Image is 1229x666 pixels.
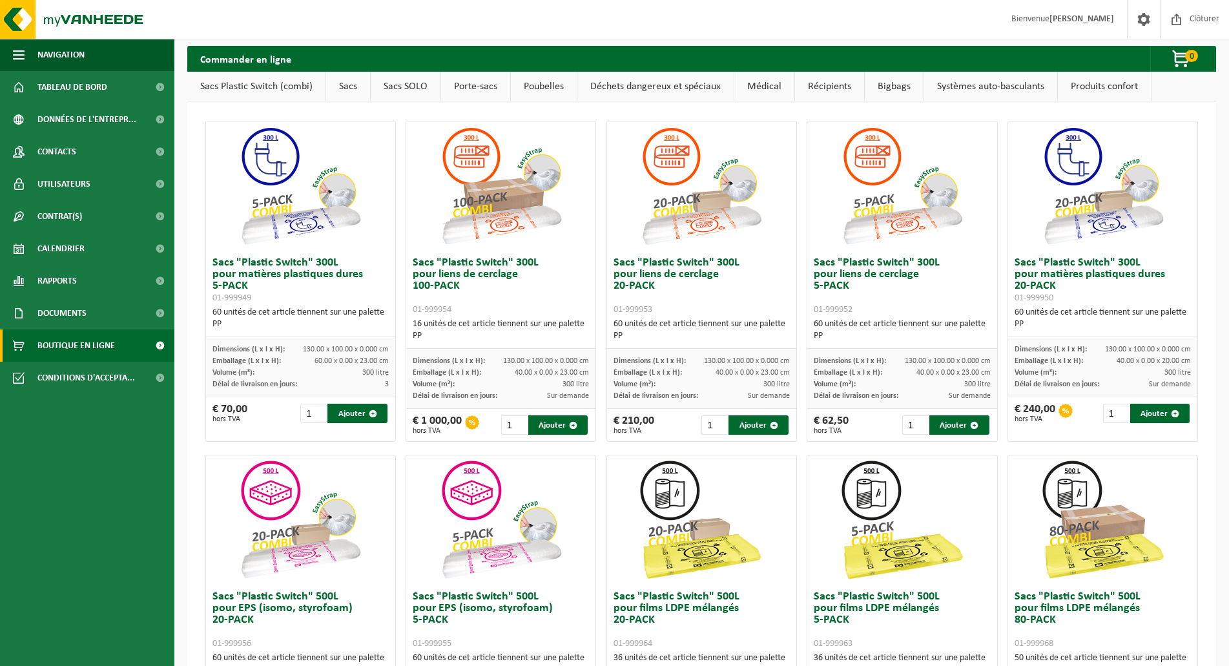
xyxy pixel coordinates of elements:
[814,257,990,315] h3: Sacs "Plastic Switch" 300L pour liens de cerclage 5-PACK
[1015,357,1083,365] span: Emballage (L x l x H):
[1049,14,1114,24] strong: [PERSON_NAME]
[212,307,389,330] div: 60 unités de cet article tiennent sur une palette
[614,257,790,315] h3: Sacs "Plastic Switch" 300L pour liens de cerclage 20-PACK
[303,346,389,353] span: 130.00 x 100.00 x 0.000 cm
[614,330,790,342] div: PP
[37,200,82,233] span: Contrat(s)
[1015,369,1057,377] span: Volume (m³):
[1015,404,1055,423] div: € 240,00
[212,591,389,649] h3: Sacs "Plastic Switch" 500L pour EPS (isomo, styrofoam) 20-PACK
[1015,639,1053,649] span: 01-999968
[413,392,497,400] span: Délai de livraison en jours:
[515,369,589,377] span: 40.00 x 0.00 x 23.00 cm
[1185,50,1198,62] span: 0
[728,415,789,435] button: Ajouter
[413,257,589,315] h3: Sacs "Plastic Switch" 300L pour liens de cerclage 100-PACK
[187,72,325,101] a: Sacs Plastic Switch (combi)
[212,380,297,388] span: Délai de livraison en jours:
[916,369,991,377] span: 40.00 x 0.00 x 23.00 cm
[1130,404,1190,423] button: Ajouter
[814,392,898,400] span: Délai de livraison en jours:
[362,369,389,377] span: 300 litre
[905,357,991,365] span: 130.00 x 100.00 x 0.000 cm
[212,318,389,330] div: PP
[1015,591,1191,649] h3: Sacs "Plastic Switch" 500L pour films LDPE mélangés 80-PACK
[37,39,85,71] span: Navigation
[929,415,989,435] button: Ajouter
[1015,346,1087,353] span: Dimensions (L x l x H):
[413,415,462,435] div: € 1 000,00
[37,265,77,297] span: Rapports
[704,357,790,365] span: 130.00 x 100.00 x 0.000 cm
[614,369,682,377] span: Emballage (L x l x H):
[814,357,886,365] span: Dimensions (L x l x H):
[236,121,365,251] img: 01-999949
[814,427,849,435] span: hors TVA
[315,357,389,365] span: 60.00 x 0.00 x 23.00 cm
[924,72,1057,101] a: Systèmes auto-basculants
[1150,46,1215,72] button: 0
[37,297,87,329] span: Documents
[413,639,451,649] span: 01-999955
[212,346,285,353] span: Dimensions (L x l x H):
[814,591,990,649] h3: Sacs "Plastic Switch" 500L pour films LDPE mélangés 5-PACK
[614,392,698,400] span: Délai de livraison en jours:
[637,121,766,251] img: 01-999953
[734,72,794,101] a: Médical
[1015,380,1099,388] span: Délai de livraison en jours:
[637,455,766,585] img: 01-999964
[437,455,566,585] img: 01-999955
[441,72,510,101] a: Porte-sacs
[1058,72,1151,101] a: Produits confort
[37,136,76,168] span: Contacts
[614,591,790,649] h3: Sacs "Plastic Switch" 500L pour films LDPE mélangés 20-PACK
[413,305,451,315] span: 01-999954
[814,369,882,377] span: Emballage (L x l x H):
[212,415,247,423] span: hors TVA
[1117,357,1191,365] span: 40.00 x 0.00 x 20.00 cm
[371,72,440,101] a: Sacs SOLO
[37,362,135,394] span: Conditions d'accepta...
[212,257,389,304] h3: Sacs "Plastic Switch" 300L pour matières plastiques dures 5-PACK
[300,404,326,423] input: 1
[748,392,790,400] span: Sur demande
[37,103,136,136] span: Données de l'entrepr...
[614,415,654,435] div: € 210,00
[1038,121,1168,251] img: 01-999950
[37,233,85,265] span: Calendrier
[236,455,365,585] img: 01-999956
[614,427,654,435] span: hors TVA
[814,318,990,342] div: 60 unités de cet article tiennent sur une palette
[212,369,254,377] span: Volume (m³):
[795,72,864,101] a: Récipients
[413,357,485,365] span: Dimensions (L x l x H):
[413,591,589,649] h3: Sacs "Plastic Switch" 500L pour EPS (isomo, styrofoam) 5-PACK
[326,72,370,101] a: Sacs
[212,293,251,303] span: 01-999949
[964,380,991,388] span: 300 litre
[503,357,589,365] span: 130.00 x 100.00 x 0.000 cm
[37,71,107,103] span: Tableau de bord
[614,305,652,315] span: 01-999953
[501,415,527,435] input: 1
[902,415,928,435] input: 1
[814,305,852,315] span: 01-999952
[187,46,304,71] h2: Commander en ligne
[701,415,727,435] input: 1
[212,639,251,649] span: 01-999956
[577,72,734,101] a: Déchets dangereux et spéciaux
[1103,404,1129,423] input: 1
[865,72,924,101] a: Bigbags
[1015,307,1191,330] div: 60 unités de cet article tiennent sur une palette
[1015,257,1191,304] h3: Sacs "Plastic Switch" 300L pour matières plastiques dures 20-PACK
[1164,369,1191,377] span: 300 litre
[1149,380,1191,388] span: Sur demande
[814,330,990,342] div: PP
[547,392,589,400] span: Sur demande
[413,380,455,388] span: Volume (m³):
[614,639,652,649] span: 01-999964
[1105,346,1191,353] span: 130.00 x 100.00 x 0.000 cm
[37,329,115,362] span: Boutique en ligne
[413,330,589,342] div: PP
[212,404,247,423] div: € 70,00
